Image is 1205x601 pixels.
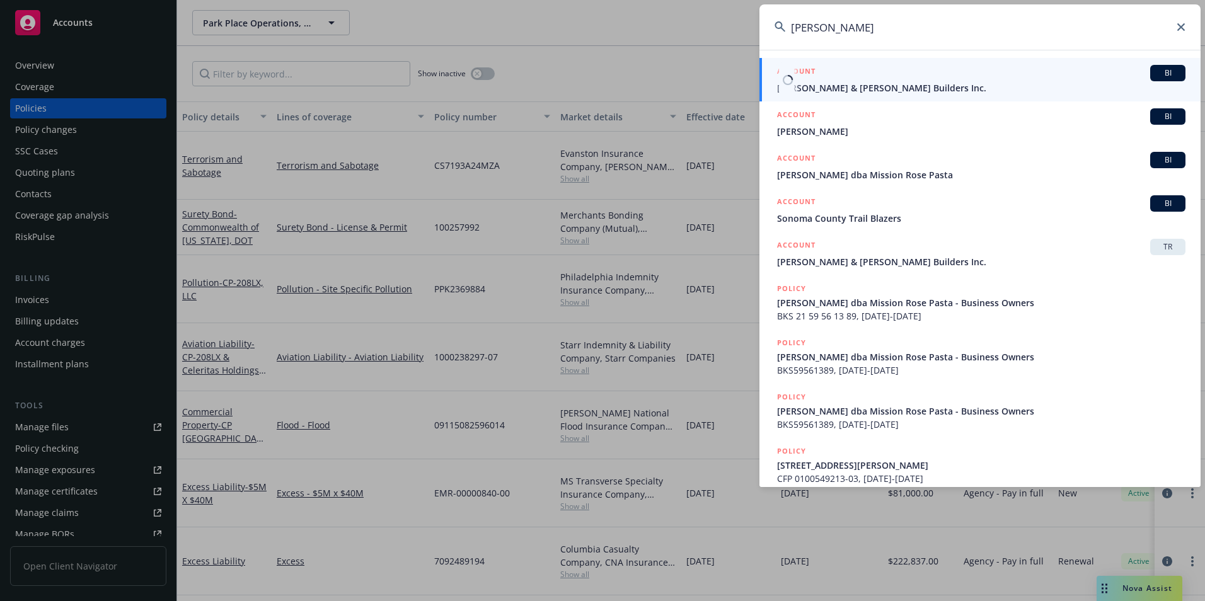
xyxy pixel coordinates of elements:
span: [PERSON_NAME] dba Mission Rose Pasta - Business Owners [777,350,1185,363]
span: [STREET_ADDRESS][PERSON_NAME] [777,459,1185,472]
h5: POLICY [777,391,806,403]
span: Sonoma County Trail Blazers [777,212,1185,225]
span: [PERSON_NAME] & [PERSON_NAME] Builders Inc. [777,81,1185,94]
a: ACCOUNTTR[PERSON_NAME] & [PERSON_NAME] Builders Inc. [759,232,1201,275]
a: POLICY[PERSON_NAME] dba Mission Rose Pasta - Business OwnersBKS 21 59 56 13 89, [DATE]-[DATE] [759,275,1201,329]
span: BI [1155,67,1180,79]
input: Search... [759,4,1201,50]
span: BKS59561389, [DATE]-[DATE] [777,418,1185,431]
span: BI [1155,154,1180,166]
span: TR [1155,241,1180,253]
span: [PERSON_NAME] dba Mission Rose Pasta - Business Owners [777,404,1185,418]
span: BI [1155,198,1180,209]
span: [PERSON_NAME] dba Mission Rose Pasta - Business Owners [777,296,1185,309]
span: [PERSON_NAME] dba Mission Rose Pasta [777,168,1185,181]
h5: ACCOUNT [777,152,816,167]
h5: ACCOUNT [777,239,816,254]
a: POLICY[STREET_ADDRESS][PERSON_NAME]CFP 0100549213-03, [DATE]-[DATE] [759,438,1201,492]
a: POLICY[PERSON_NAME] dba Mission Rose Pasta - Business OwnersBKS59561389, [DATE]-[DATE] [759,384,1201,438]
a: POLICY[PERSON_NAME] dba Mission Rose Pasta - Business OwnersBKS59561389, [DATE]-[DATE] [759,329,1201,384]
a: ACCOUNTBI[PERSON_NAME] [759,101,1201,145]
span: [PERSON_NAME] & [PERSON_NAME] Builders Inc. [777,255,1185,268]
h5: ACCOUNT [777,108,816,123]
a: ACCOUNTBI[PERSON_NAME] dba Mission Rose Pasta [759,145,1201,188]
h5: POLICY [777,445,806,457]
a: ACCOUNTBISonoma County Trail Blazers [759,188,1201,232]
span: [PERSON_NAME] [777,125,1185,138]
a: ACCOUNTBI[PERSON_NAME] & [PERSON_NAME] Builders Inc. [759,58,1201,101]
span: CFP 0100549213-03, [DATE]-[DATE] [777,472,1185,485]
h5: POLICY [777,336,806,349]
h5: POLICY [777,282,806,295]
h5: ACCOUNT [777,65,816,80]
h5: ACCOUNT [777,195,816,210]
span: BI [1155,111,1180,122]
span: BKS59561389, [DATE]-[DATE] [777,363,1185,377]
span: BKS 21 59 56 13 89, [DATE]-[DATE] [777,309,1185,323]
